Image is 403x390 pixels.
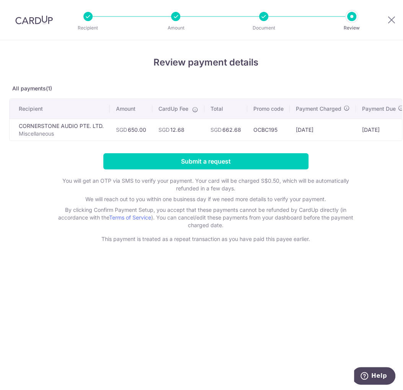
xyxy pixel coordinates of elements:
td: [DATE] [290,119,356,141]
td: 650.00 [110,119,152,141]
img: CardUp [15,15,53,25]
span: SGD [210,126,222,133]
td: 12.68 [152,119,204,141]
span: Payment Charged [296,105,341,113]
th: Amount [110,99,152,119]
span: CardUp Fee [158,105,188,113]
input: Submit a request [103,153,308,169]
p: By clicking Confirm Payment Setup, you accept that these payments cannot be refunded by CardUp di... [53,206,359,229]
a: Terms of Service [109,214,151,221]
p: Review [323,24,380,32]
td: OCBC195 [247,119,290,141]
p: All payments(1) [9,85,402,92]
p: You will get an OTP via SMS to verify your payment. Your card will be charged S$0.50, which will ... [53,177,359,192]
td: 662.68 [204,119,247,141]
p: Amount [147,24,204,32]
span: SGD [158,126,170,133]
p: Document [235,24,292,32]
p: We will reach out to you within one business day if we need more details to verify your payment. [53,195,359,203]
h4: Review payment details [9,56,402,69]
span: Payment Due [362,105,396,113]
td: CORNERSTONE AUDIO PTE. LTD. [10,119,110,141]
iframe: Opens a widget where you can find more information [354,367,395,386]
span: SGD [116,126,127,133]
th: Promo code [247,99,290,119]
p: This payment is treated as a repeat transaction as you have paid this payee earlier. [53,235,359,243]
th: Total [204,99,247,119]
p: Miscellaneous [19,130,104,138]
p: Recipient [60,24,116,32]
th: Recipient [10,99,110,119]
